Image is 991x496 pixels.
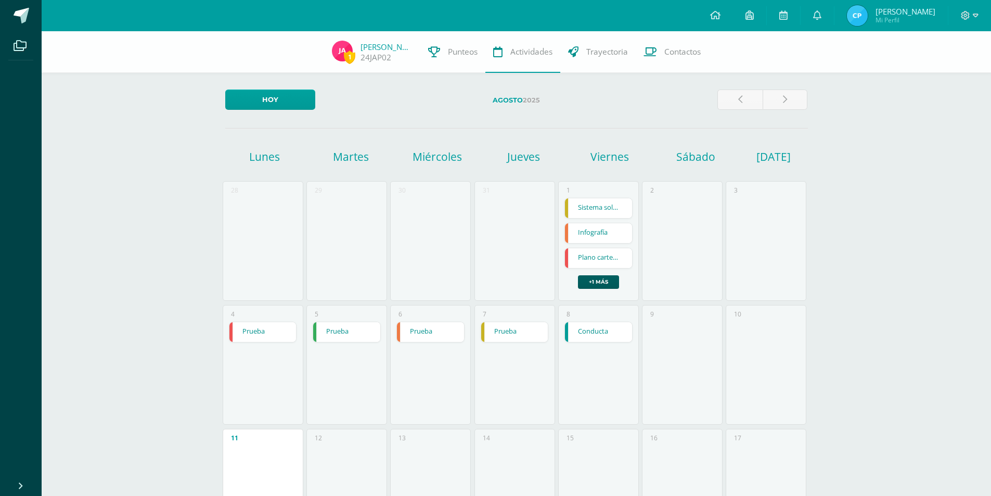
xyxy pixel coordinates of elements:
[654,149,738,164] h1: Sábado
[650,434,658,442] div: 16
[332,41,353,61] img: 4bd562fbbce6c9340fd48572da9ec563.png
[396,322,465,342] div: Prueba | Tarea
[650,310,654,319] div: 9
[483,310,486,319] div: 7
[483,434,490,442] div: 14
[876,6,935,17] span: [PERSON_NAME]
[565,248,632,268] a: Plano cartesiano
[734,186,738,195] div: 3
[567,186,570,195] div: 1
[578,275,619,289] a: +1 más
[565,223,632,243] a: Infografía
[361,52,391,63] a: 24JAP02
[231,186,238,195] div: 28
[315,310,318,319] div: 5
[650,186,654,195] div: 2
[567,434,574,442] div: 15
[847,5,868,26] img: 7940749ba0753439cb0b2a2e16a04517.png
[395,149,479,164] h1: Miércoles
[398,310,402,319] div: 6
[482,149,565,164] h1: Jueves
[876,16,935,24] span: Mi Perfil
[485,31,560,73] a: Actividades
[420,31,485,73] a: Punteos
[448,46,478,57] span: Punteos
[231,434,238,442] div: 11
[398,434,406,442] div: 13
[564,248,633,269] div: Plano cartesiano | Tarea
[756,149,769,164] h1: [DATE]
[565,198,632,218] a: Sistema solar
[231,310,235,319] div: 4
[734,434,741,442] div: 17
[225,90,315,110] a: Hoy
[481,322,549,342] div: Prueba | Tarea
[313,322,381,342] div: Prueba | Tarea
[483,186,490,195] div: 31
[560,31,636,73] a: Trayectoria
[586,46,628,57] span: Trayectoria
[315,186,322,195] div: 29
[310,149,393,164] h1: Martes
[510,46,552,57] span: Actividades
[564,223,633,244] div: Infografía | Tarea
[734,310,741,319] div: 10
[564,198,633,219] div: Sistema solar | Tarea
[568,149,651,164] h1: Viernes
[344,50,355,63] span: 1
[324,90,709,111] label: 2025
[664,46,701,57] span: Contactos
[567,310,570,319] div: 8
[223,149,306,164] h1: Lunes
[493,96,523,104] strong: Agosto
[315,434,322,442] div: 12
[313,322,380,342] a: Prueba
[636,31,709,73] a: Contactos
[398,186,406,195] div: 30
[229,322,297,342] a: Prueba
[564,322,633,342] div: Conducta | Tarea
[229,322,297,342] div: Prueba | Tarea
[565,322,632,342] a: Conducta
[361,42,413,52] a: [PERSON_NAME]
[481,322,548,342] a: Prueba
[397,322,464,342] a: Prueba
